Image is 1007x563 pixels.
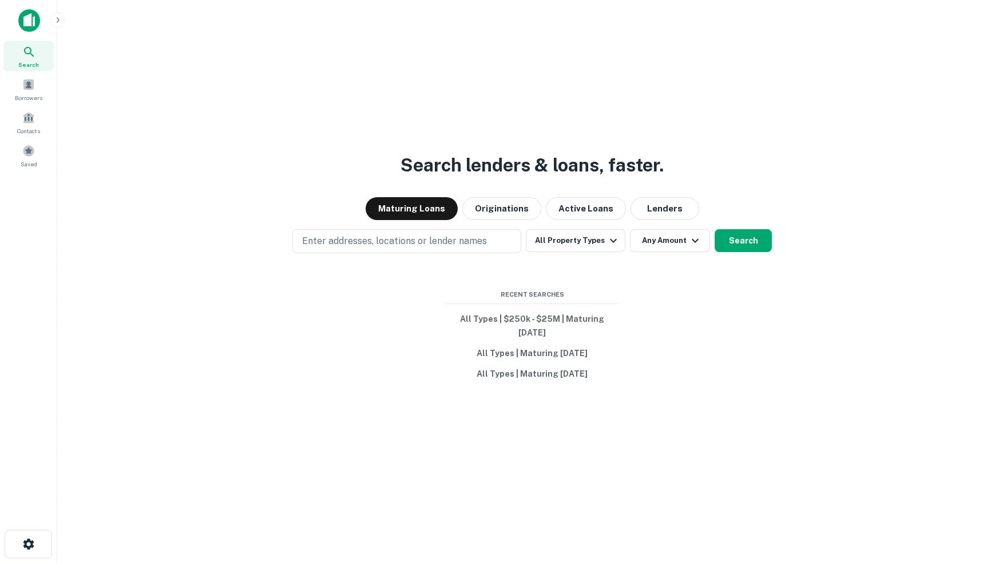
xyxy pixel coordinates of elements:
span: Search [18,60,39,69]
button: Any Amount [630,229,710,252]
button: All Types | $250k - $25M | Maturing [DATE] [446,309,618,343]
p: Enter addresses, locations or lender names [302,234,487,248]
button: Search [715,229,772,252]
button: Lenders [631,197,699,220]
h3: Search lenders & loans, faster. [401,151,664,179]
button: All Property Types [526,229,625,252]
span: Borrowers [15,93,42,102]
a: Borrowers [3,74,54,105]
button: All Types | Maturing [DATE] [446,364,618,384]
button: All Types | Maturing [DATE] [446,343,618,364]
span: Recent Searches [446,290,618,300]
span: Contacts [17,126,40,135]
iframe: Chat Widget [950,472,1007,526]
a: Saved [3,140,54,171]
button: Active Loans [546,197,626,220]
button: Originations [462,197,541,220]
button: Maturing Loans [366,197,458,220]
a: Search [3,41,54,71]
img: capitalize-icon.png [18,9,40,32]
a: Contacts [3,107,54,138]
span: Saved [21,159,37,169]
button: Enter addresses, locations or lender names [292,229,521,253]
